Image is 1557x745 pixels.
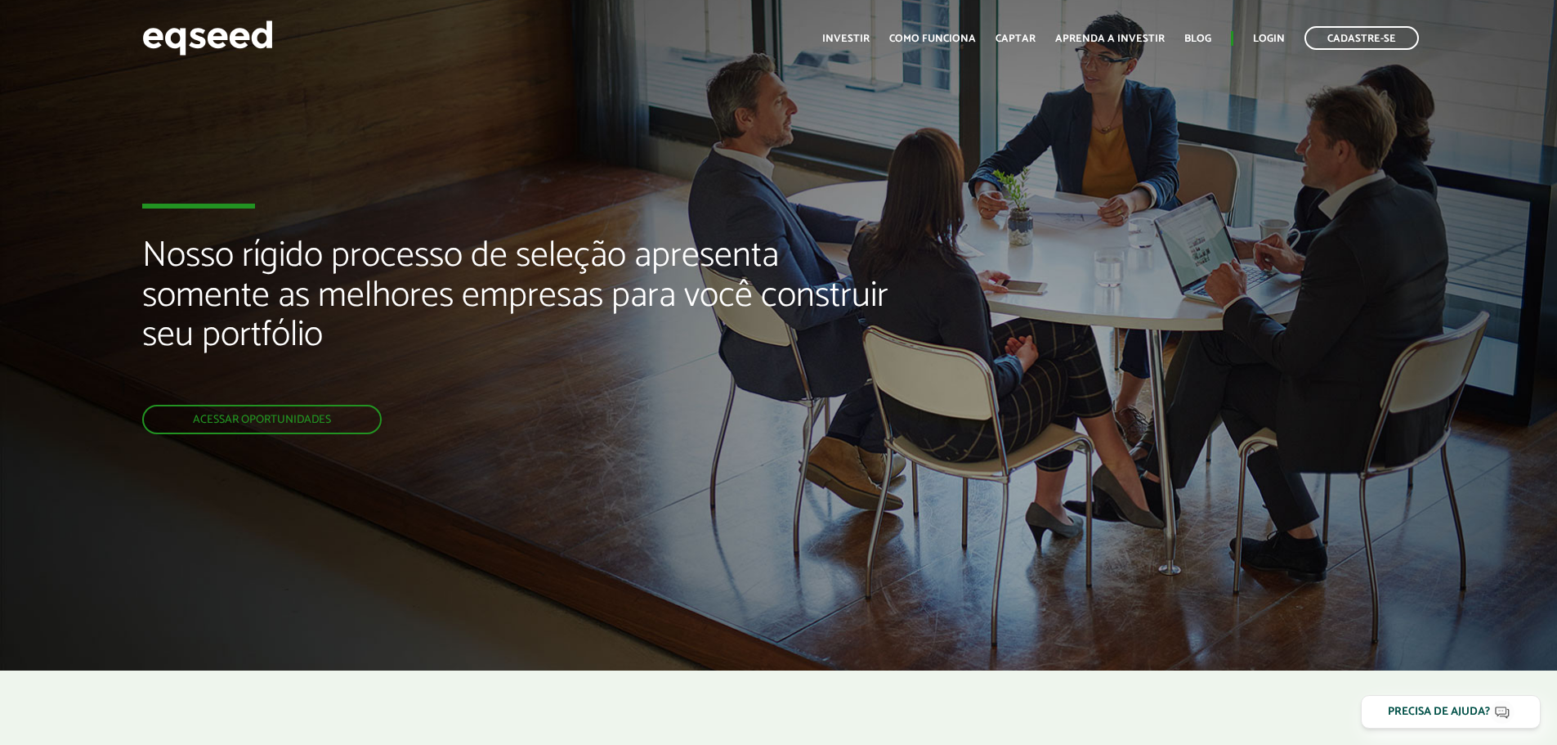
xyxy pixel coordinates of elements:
[1304,26,1419,50] a: Cadastre-se
[1253,34,1285,44] a: Login
[1184,34,1211,44] a: Blog
[142,405,382,434] a: Acessar oportunidades
[889,34,976,44] a: Como funciona
[142,16,273,60] img: EqSeed
[1055,34,1165,44] a: Aprenda a investir
[995,34,1036,44] a: Captar
[142,236,897,404] h2: Nosso rígido processo de seleção apresenta somente as melhores empresas para você construir seu p...
[822,34,870,44] a: Investir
